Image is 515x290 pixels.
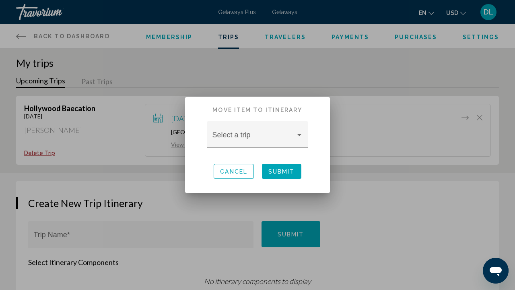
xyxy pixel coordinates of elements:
button: Submit [262,164,301,179]
span: Cancel [220,168,247,175]
h2: Move item to itinerary [207,107,308,113]
button: Cancel [214,164,254,179]
span: Submit [268,168,295,175]
iframe: Button to launch messaging window [483,258,509,284]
